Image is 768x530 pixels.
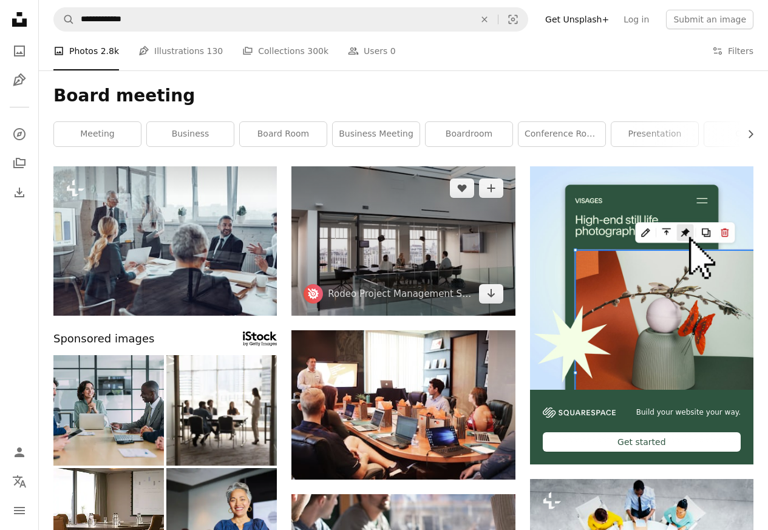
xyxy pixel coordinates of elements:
span: Build your website your way. [636,407,741,418]
span: 130 [207,44,223,58]
a: Illustrations 130 [138,32,223,70]
img: man standing in front of people sitting beside table with laptop computers [291,330,515,480]
a: boardroom [426,122,512,146]
a: board room [240,122,327,146]
a: conference room [518,122,605,146]
img: Silhouettes of businesspeople gathered in conference room, blurred view [166,355,277,466]
button: Submit an image [666,10,753,29]
img: file-1606177908946-d1eed1cbe4f5image [543,407,616,418]
button: Menu [7,498,32,523]
span: 300k [307,44,328,58]
button: Add to Collection [479,178,503,198]
button: Search Unsplash [54,8,75,31]
img: people sitting on chair inside building [291,166,515,316]
h1: Board meeting [53,85,753,107]
a: Home — Unsplash [7,7,32,34]
a: Confident businessman conducting a presentation while having staff meeting in the board room [53,235,277,246]
a: Download [479,284,503,304]
button: Clear [471,8,498,31]
button: Like [450,178,474,198]
button: Filters [712,32,753,70]
a: Build your website your way.Get started [530,166,753,464]
a: business [147,122,234,146]
a: Get Unsplash+ [538,10,616,29]
a: Log in / Sign up [7,440,32,464]
a: presentation [611,122,698,146]
a: Collections [7,151,32,175]
img: Go to Rodeo Project Management Software's profile [304,284,323,304]
form: Find visuals sitewide [53,7,528,32]
span: 0 [390,44,396,58]
button: scroll list to the right [739,122,753,146]
a: Collections 300k [242,32,328,70]
a: man standing in front of people sitting beside table with laptop computers [291,399,515,410]
a: Rodeo Project Management Software [328,288,474,300]
img: Confident businessman conducting a presentation while having staff meeting in the board room [53,166,277,316]
a: Users 0 [348,32,396,70]
a: people sitting on chair inside building [291,235,515,246]
div: Get started [543,432,741,452]
img: file-1723602894256-972c108553a7image [530,166,753,390]
span: Sponsored images [53,330,154,348]
a: Download History [7,180,32,205]
a: business meeting [333,122,420,146]
img: Business persons on meeting in the office. [53,355,164,466]
a: Explore [7,122,32,146]
button: Visual search [498,8,528,31]
a: Illustrations [7,68,32,92]
a: Photos [7,39,32,63]
button: Language [7,469,32,494]
a: Log in [616,10,656,29]
a: meeting [54,122,141,146]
